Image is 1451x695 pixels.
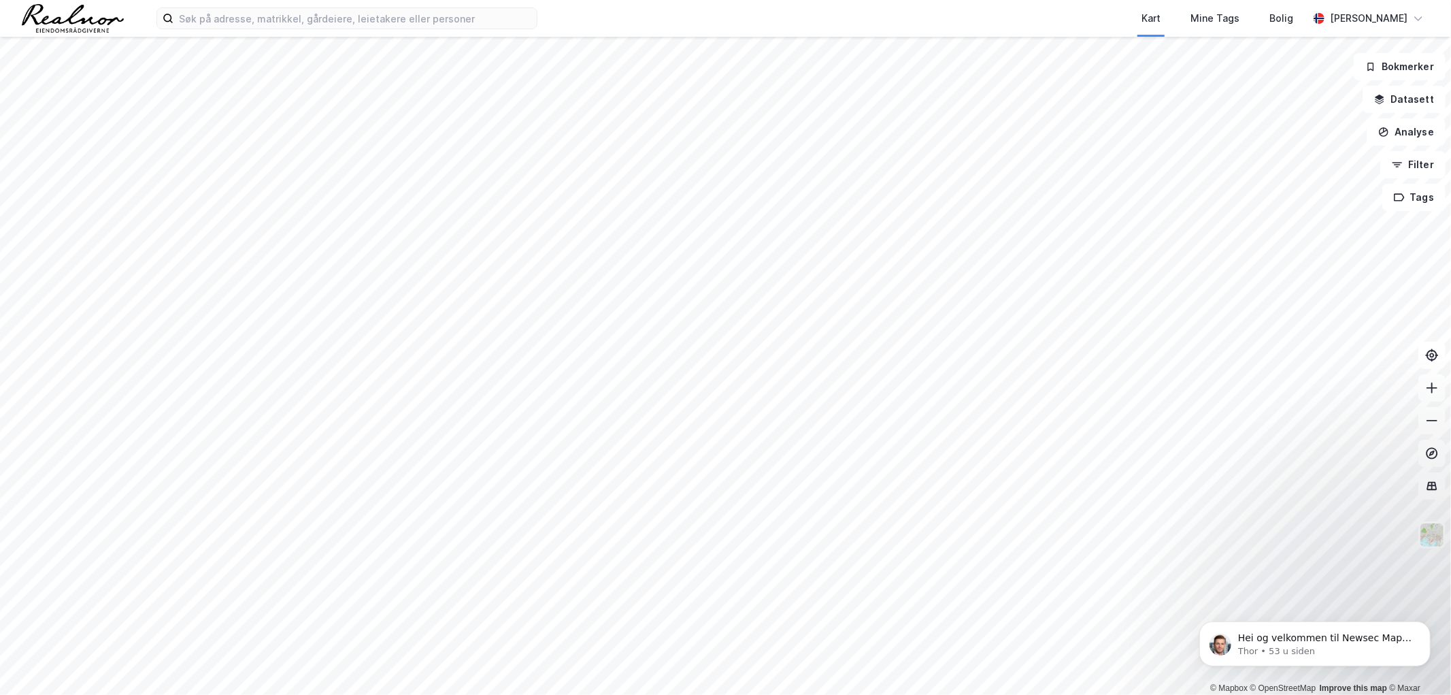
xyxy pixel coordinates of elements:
button: Analyse [1367,118,1446,146]
img: realnor-logo.934646d98de889bb5806.png [22,4,124,33]
button: Filter [1380,151,1446,178]
button: Datasett [1363,86,1446,113]
iframe: Intercom notifications melding [1179,593,1451,688]
a: Improve this map [1320,683,1387,693]
div: Kart [1141,10,1161,27]
img: Z [1419,522,1445,548]
div: Mine Tags [1190,10,1239,27]
button: Tags [1382,184,1446,211]
button: Bokmerker [1354,53,1446,80]
a: Mapbox [1210,683,1248,693]
a: OpenStreetMap [1250,683,1316,693]
div: [PERSON_NAME] [1330,10,1407,27]
div: Bolig [1269,10,1293,27]
input: Søk på adresse, matrikkel, gårdeiere, leietakere eller personer [173,8,537,29]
